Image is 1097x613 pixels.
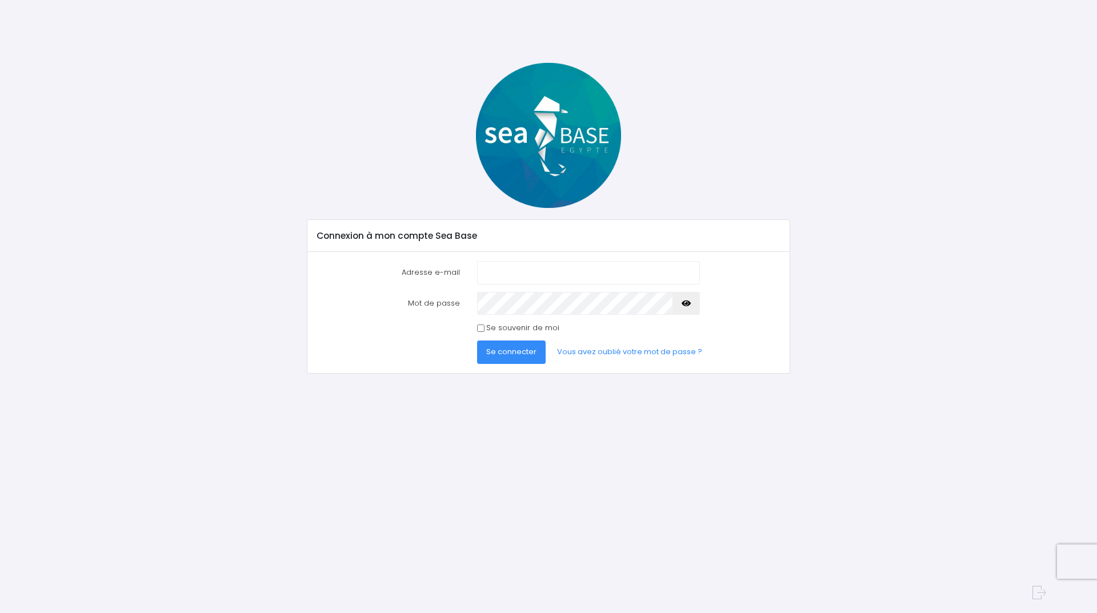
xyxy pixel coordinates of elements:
[548,340,711,363] a: Vous avez oublié votre mot de passe ?
[486,322,559,334] label: Se souvenir de moi
[307,220,789,252] div: Connexion à mon compte Sea Base
[486,346,537,357] span: Se connecter
[477,340,546,363] button: Se connecter
[309,261,469,284] label: Adresse e-mail
[309,292,469,315] label: Mot de passe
